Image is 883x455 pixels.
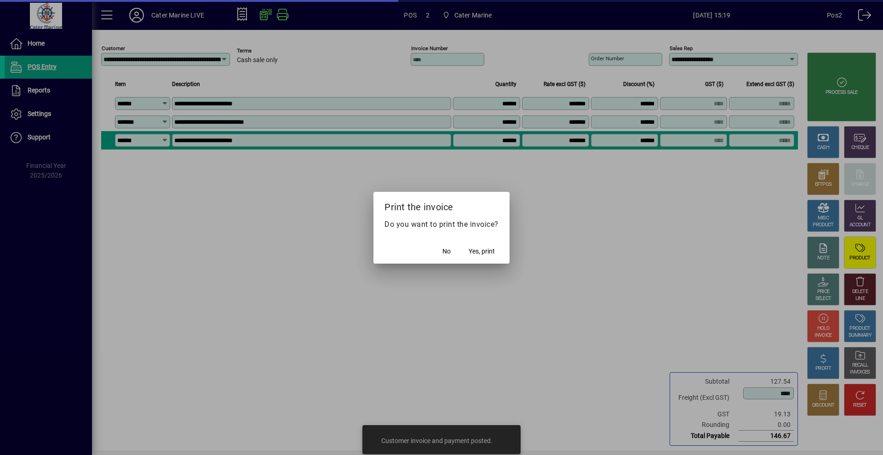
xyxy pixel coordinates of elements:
[465,243,499,260] button: Yes, print
[384,219,499,230] p: Do you want to print the invoice?
[469,247,495,256] span: Yes, print
[442,247,451,256] span: No
[432,243,461,260] button: No
[373,192,510,219] h2: Print the invoice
